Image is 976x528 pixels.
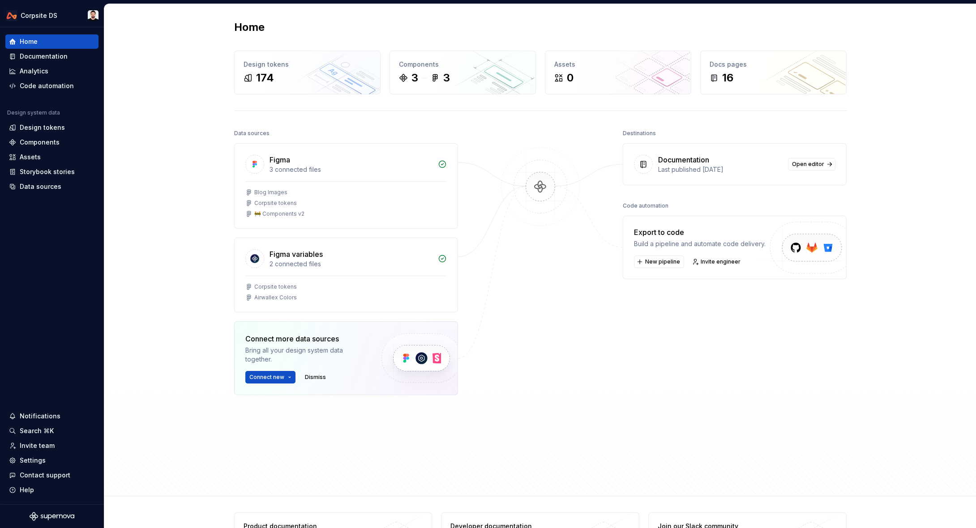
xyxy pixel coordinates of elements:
[20,182,61,191] div: Data sources
[5,165,98,179] a: Storybook stories
[20,67,48,76] div: Analytics
[5,468,98,482] button: Contact support
[20,167,75,176] div: Storybook stories
[645,258,680,265] span: New pipeline
[244,60,371,69] div: Design tokens
[554,60,682,69] div: Assets
[305,374,326,381] span: Dismiss
[567,71,574,85] div: 0
[5,79,98,93] a: Code automation
[700,51,847,94] a: Docs pages16
[270,260,432,268] div: 2 connected files
[390,51,536,94] a: Components33
[20,471,70,480] div: Contact support
[20,485,34,494] div: Help
[234,143,458,229] a: Figma3 connected filesBlog ImagesCorpsite tokens🚧 Components v2
[623,200,668,212] div: Code automation
[249,374,284,381] span: Connect new
[234,238,458,312] a: Figma variables2 connected filesCorpsite tokensAirwallex Colors
[20,123,65,132] div: Design tokens
[254,283,297,290] div: Corpsite tokens
[658,154,709,165] div: Documentation
[5,49,98,64] a: Documentation
[5,453,98,468] a: Settings
[5,135,98,149] a: Components
[5,424,98,438] button: Search ⌘K
[7,109,60,116] div: Design system data
[788,158,835,170] a: Open editor
[792,161,824,168] span: Open editor
[689,255,745,268] a: Invite engineer
[5,120,98,135] a: Design tokens
[20,138,60,147] div: Components
[301,371,330,383] button: Dismiss
[658,165,783,174] div: Last published [DATE]
[254,294,297,301] div: Airwallex Colors
[20,81,74,90] div: Code automation
[20,153,41,162] div: Assets
[256,71,274,85] div: 174
[20,37,38,46] div: Home
[20,412,60,421] div: Notifications
[21,11,57,20] div: Corpsite DS
[20,52,68,61] div: Documentation
[270,154,290,165] div: Figma
[245,346,366,364] div: Bring all your design system data together.
[623,127,656,140] div: Destinations
[270,249,323,260] div: Figma variables
[88,10,98,21] img: Ch'an
[234,127,270,140] div: Data sources
[634,227,766,238] div: Export to code
[634,239,766,248] div: Build a pipeline and automate code delivery.
[254,210,304,217] div: 🚧 Components v2
[30,512,74,521] svg: Supernova Logo
[443,71,450,85] div: 3
[20,426,54,435] div: Search ⌘K
[5,179,98,194] a: Data sources
[254,200,297,207] div: Corpsite tokens
[245,333,366,344] div: Connect more data sources
[234,51,381,94] a: Design tokens174
[399,60,527,69] div: Components
[701,258,741,265] span: Invite engineer
[5,439,98,453] a: Invite team
[20,456,46,465] div: Settings
[270,165,432,174] div: 3 connected files
[5,64,98,78] a: Analytics
[5,34,98,49] a: Home
[254,189,287,196] div: Blog Images
[245,371,295,383] button: Connect new
[6,10,17,21] img: 0733df7c-e17f-4421-95a9-ced236ef1ff0.png
[20,441,55,450] div: Invite team
[5,409,98,423] button: Notifications
[5,150,98,164] a: Assets
[634,255,684,268] button: New pipeline
[5,483,98,497] button: Help
[545,51,691,94] a: Assets0
[722,71,733,85] div: 16
[411,71,418,85] div: 3
[2,6,102,25] button: Corpsite DSCh'an
[710,60,837,69] div: Docs pages
[234,20,265,34] h2: Home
